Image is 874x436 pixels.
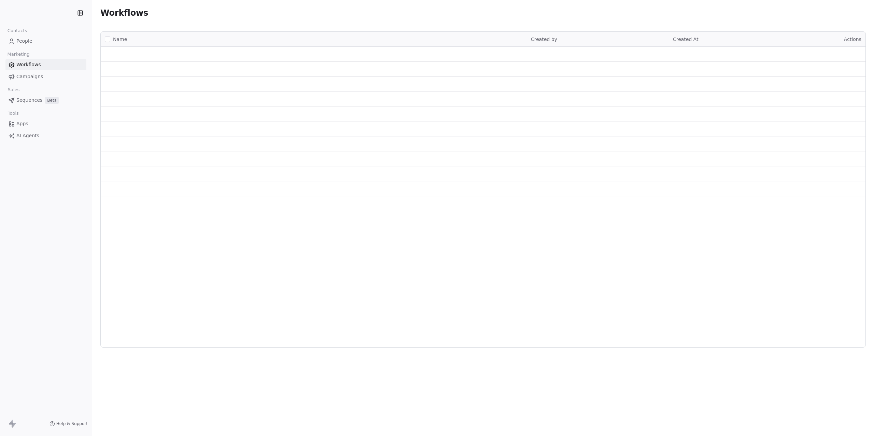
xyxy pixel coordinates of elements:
[5,95,86,106] a: SequencesBeta
[56,421,88,426] span: Help & Support
[5,85,23,95] span: Sales
[5,71,86,82] a: Campaigns
[16,61,41,68] span: Workflows
[16,73,43,80] span: Campaigns
[673,37,699,42] span: Created At
[50,421,88,426] a: Help & Support
[113,36,127,43] span: Name
[5,108,22,118] span: Tools
[5,118,86,129] a: Apps
[5,59,86,70] a: Workflows
[844,37,861,42] span: Actions
[16,132,39,139] span: AI Agents
[531,37,557,42] span: Created by
[4,49,32,59] span: Marketing
[4,26,30,36] span: Contacts
[16,120,28,127] span: Apps
[45,97,59,104] span: Beta
[16,97,42,104] span: Sequences
[100,8,148,18] span: Workflows
[5,130,86,141] a: AI Agents
[5,36,86,47] a: People
[16,38,32,45] span: People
